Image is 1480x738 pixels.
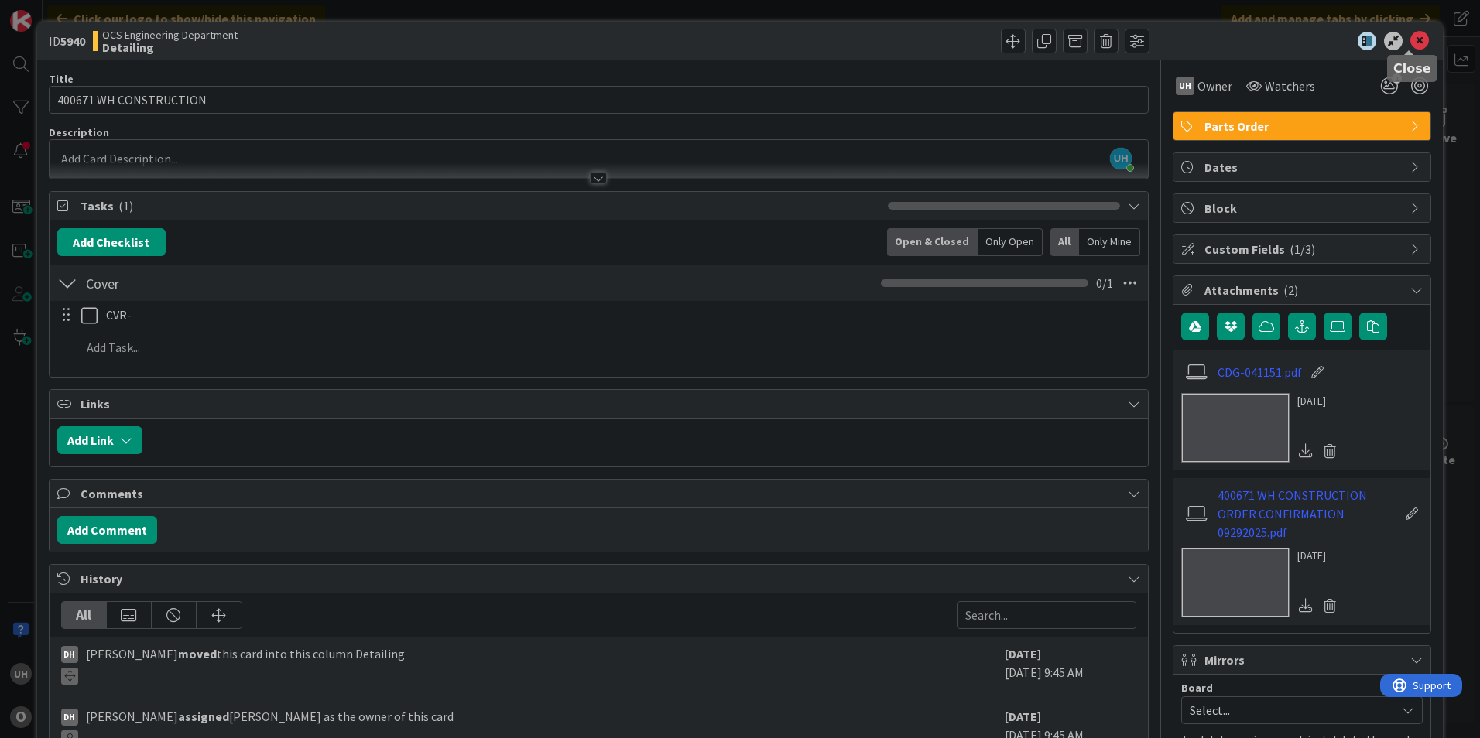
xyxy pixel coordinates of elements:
b: assigned [178,709,229,724]
span: ID [49,32,85,50]
div: Only Open [978,228,1043,256]
span: Owner [1197,77,1232,95]
h5: Close [1393,61,1431,76]
div: Open & Closed [887,228,978,256]
b: [DATE] [1005,646,1041,661]
span: Tasks [81,196,880,215]
span: Mirrors [1204,651,1403,669]
a: 400671 WH CONSTRUCTION ORDER CONFIRMATION 09292025.pdf [1218,486,1397,542]
span: Select... [1190,699,1388,721]
span: 0 / 1 [1096,274,1113,292]
span: Links [81,395,1120,413]
span: History [81,569,1120,588]
div: DH [61,646,78,663]
span: Custom Fields [1204,240,1403,258]
button: Add Checklist [57,228,166,256]
div: Download [1297,596,1314,616]
input: type card name here... [49,86,1149,114]
div: DH [61,709,78,726]
span: OCS Engineering Department [102,29,238,41]
input: Add Checklist... [81,269,429,297]
div: Download [1297,441,1314,461]
span: ( 2 ) [1283,282,1298,298]
span: Watchers [1265,77,1315,95]
button: Add Link [57,426,142,454]
div: All [1050,228,1079,256]
span: UH [1110,148,1132,169]
button: Add Comment [57,516,157,544]
input: Search... [957,601,1136,629]
span: Comments [81,484,1120,503]
span: [PERSON_NAME] this card into this column Detailing [86,644,405,685]
div: [DATE] [1297,393,1342,409]
b: Detailing [102,41,238,53]
span: Description [49,125,109,139]
label: Title [49,72,74,86]
b: 5940 [60,33,85,49]
span: ( 1 ) [118,198,133,214]
div: uh [1176,77,1194,95]
div: All [62,602,107,628]
b: moved [178,646,217,661]
div: Only Mine [1079,228,1140,256]
span: ( 1/3 ) [1290,241,1315,257]
div: [DATE] 9:45 AM [1005,644,1136,691]
p: CVR- [106,306,1137,324]
span: Block [1204,199,1403,217]
b: [DATE] [1005,709,1041,724]
span: Parts Order [1204,117,1403,135]
span: Board [1181,682,1213,693]
span: Attachments [1204,281,1403,299]
span: Support [33,2,70,21]
a: CDG-041151.pdf [1218,363,1302,381]
span: Dates [1204,158,1403,176]
div: [DATE] [1297,548,1342,564]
